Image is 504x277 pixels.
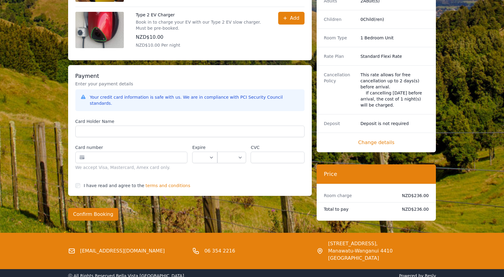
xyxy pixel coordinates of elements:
h3: Price [324,170,429,178]
dd: 0 Child(ren) [361,16,429,22]
dd: Deposit is not required [361,120,429,127]
button: Confirm Booking [68,208,119,221]
a: 06 354 2216 [204,247,235,255]
label: I have read and agree to the [84,183,144,188]
img: Type 2 EV Charger [75,12,124,48]
button: Add [278,12,305,25]
p: NZD$10.00 Per night [136,42,266,48]
div: Your credit card information is safe with us. We are in compliance with PCI Security Council stan... [90,94,300,106]
label: . [217,144,246,150]
dd: NZD$236.00 [397,206,429,212]
dt: Total to pay [324,206,392,212]
dd: NZD$236.00 [397,193,429,199]
dt: Room charge [324,193,392,199]
a: [EMAIL_ADDRESS][DOMAIN_NAME] [80,247,165,255]
div: This rate allows for free cancellation up to 2 days(s) before arrival. If cancelling [DATE] befor... [361,72,429,108]
dt: Children [324,16,356,22]
label: CVC [251,144,304,150]
p: NZD$10.00 [136,34,266,41]
div: We accept Visa, Mastercard, Amex card only. [75,164,188,170]
span: Change details [324,139,429,146]
span: terms and conditions [146,183,190,189]
p: Enter your payment details [75,81,305,87]
dd: Standard Flexi Rate [361,53,429,59]
dt: Room Type [324,35,356,41]
span: Add [290,15,299,22]
label: Card number [75,144,188,150]
span: [STREET_ADDRESS], [328,240,436,247]
p: Book in to charge your EV with our Type 2 EV slow charger. Must be pre-booked. [136,19,266,31]
dt: Rate Plan [324,53,356,59]
span: Manawatu-Wanganui 4410 [GEOGRAPHIC_DATA] [328,247,436,262]
h3: Payment [75,72,305,80]
dd: 1 Bedroom Unit [361,35,429,41]
dt: Cancellation Policy [324,72,356,108]
dt: Deposit [324,120,356,127]
label: Card Holder Name [75,118,305,124]
p: Type 2 EV Charger [136,12,266,18]
label: Expire [192,144,217,150]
